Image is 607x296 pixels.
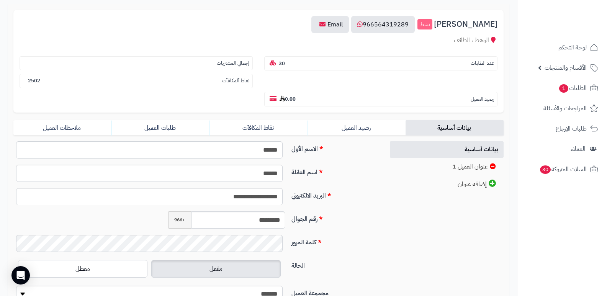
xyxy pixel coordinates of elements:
a: العملاء [522,140,602,158]
a: الطلبات1 [522,79,602,97]
span: طلبات الإرجاع [556,123,587,134]
label: الاسم الأول [288,141,381,154]
span: 30 [540,165,551,174]
span: 1 [559,84,568,93]
small: عدد الطلبات [471,60,494,67]
a: المراجعات والأسئلة [522,99,602,118]
div: الوهط ، الطائف [20,36,497,45]
span: العملاء [571,144,586,154]
span: الطلبات [558,83,587,93]
span: معطل [75,264,90,273]
a: إضافة عنوان [390,176,504,193]
b: 2502 [28,77,40,84]
a: بيانات أساسية [406,120,504,136]
b: 0.00 [280,95,296,103]
b: 30 [279,60,285,67]
span: المراجعات والأسئلة [543,103,587,114]
small: إجمالي المشتريات [217,60,249,67]
a: السلات المتروكة30 [522,160,602,178]
a: لوحة التحكم [522,38,602,57]
span: الأقسام والمنتجات [545,62,587,73]
small: رصيد العميل [471,96,494,103]
span: +966 [168,211,191,229]
label: البريد الالكتروني [288,188,381,200]
span: لوحة التحكم [558,42,587,53]
a: عنوان العميل 1 [390,159,504,175]
span: السلات المتروكة [539,164,587,175]
span: [PERSON_NAME] [434,20,497,29]
a: بيانات أساسية [390,141,504,158]
label: كلمة المرور [288,235,381,247]
label: رقم الجوال [288,211,381,224]
div: Open Intercom Messenger [11,266,30,285]
a: 966564319289 [351,16,415,33]
a: طلبات الإرجاع [522,119,602,138]
a: طلبات العميل [111,120,209,136]
a: ملاحظات العميل [13,120,111,136]
a: نقاط المكافآت [209,120,308,136]
img: logo-2.png [555,21,600,38]
span: مفعل [209,264,223,273]
small: نشط [417,19,432,30]
small: نقاط ألمكافآت [222,77,249,85]
a: رصيد العميل [308,120,406,136]
label: اسم العائلة [288,165,381,177]
a: Email [311,16,349,33]
label: الحالة [288,258,381,270]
